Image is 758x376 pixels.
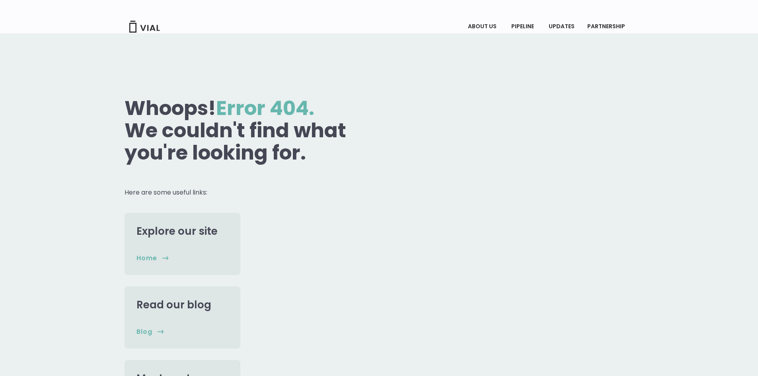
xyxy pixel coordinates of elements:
[136,327,164,336] a: Blog
[136,298,211,312] a: Read our blog
[136,254,157,263] span: home
[542,20,581,33] a: UPDATES
[136,254,169,263] a: home
[129,21,160,33] img: Vial Logo
[136,327,152,336] span: Blog
[125,97,377,164] h1: Whoops! We couldn't find what you're looking for.
[505,20,542,33] a: PIPELINEMenu Toggle
[216,94,314,122] span: Error 404.
[136,224,218,238] a: Explore our site
[462,20,505,33] a: ABOUT USMenu Toggle
[581,20,633,33] a: PARTNERSHIPMenu Toggle
[125,188,207,197] span: Here are some useful links:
